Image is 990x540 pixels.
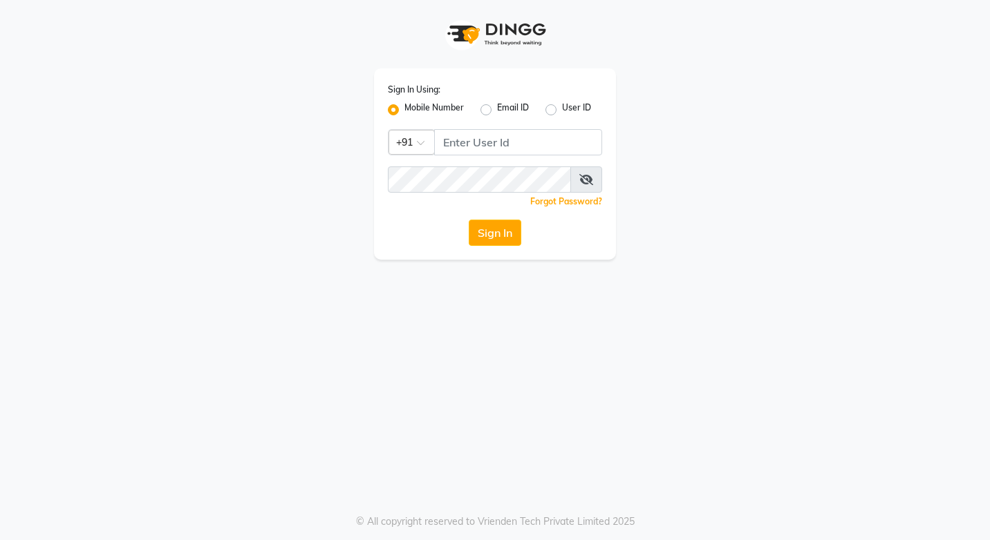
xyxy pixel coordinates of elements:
label: Mobile Number [404,102,464,118]
label: Email ID [497,102,529,118]
img: logo1.svg [440,14,550,55]
input: Username [434,129,602,155]
label: Sign In Using: [388,84,440,96]
a: Forgot Password? [530,196,602,206]
input: Username [388,166,571,193]
button: Sign In [469,220,521,246]
label: User ID [562,102,591,118]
